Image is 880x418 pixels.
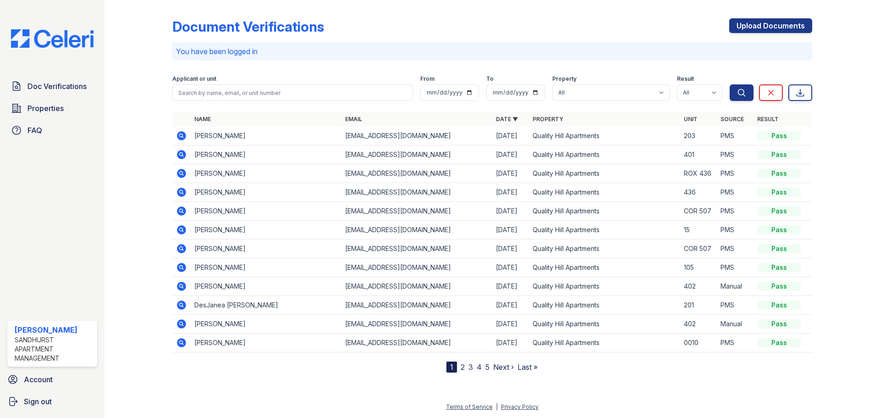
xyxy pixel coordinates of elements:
[757,282,801,291] div: Pass
[492,202,529,221] td: [DATE]
[529,334,680,352] td: Quality Hill Apartments
[24,374,53,385] span: Account
[717,334,753,352] td: PMS
[27,125,42,136] span: FAQ
[191,221,341,240] td: [PERSON_NAME]
[4,392,101,411] a: Sign out
[717,221,753,240] td: PMS
[191,202,341,221] td: [PERSON_NAME]
[529,183,680,202] td: Quality Hill Apartments
[680,127,717,145] td: 203
[757,301,801,310] div: Pass
[757,225,801,234] div: Pass
[492,240,529,258] td: [DATE]
[757,263,801,272] div: Pass
[341,240,492,258] td: [EMAIL_ADDRESS][DOMAIN_NAME]
[477,362,482,372] a: 4
[341,296,492,315] td: [EMAIL_ADDRESS][DOMAIN_NAME]
[341,315,492,334] td: [EMAIL_ADDRESS][DOMAIN_NAME]
[191,183,341,202] td: [PERSON_NAME]
[680,202,717,221] td: COR 507
[27,81,87,92] span: Doc Verifications
[172,18,324,35] div: Document Verifications
[529,240,680,258] td: Quality Hill Apartments
[757,150,801,159] div: Pass
[717,258,753,277] td: PMS
[492,277,529,296] td: [DATE]
[493,362,514,372] a: Next ›
[341,145,492,164] td: [EMAIL_ADDRESS][DOMAIN_NAME]
[496,403,498,410] div: |
[757,338,801,347] div: Pass
[341,164,492,183] td: [EMAIL_ADDRESS][DOMAIN_NAME]
[757,116,779,123] a: Result
[717,277,753,296] td: Manual
[720,116,744,123] a: Source
[717,202,753,221] td: PMS
[757,206,801,216] div: Pass
[492,164,529,183] td: [DATE]
[492,221,529,240] td: [DATE]
[341,258,492,277] td: [EMAIL_ADDRESS][DOMAIN_NAME]
[680,334,717,352] td: 0010
[7,77,97,95] a: Doc Verifications
[191,296,341,315] td: DesJanea [PERSON_NAME]
[533,116,563,123] a: Property
[341,183,492,202] td: [EMAIL_ADDRESS][DOMAIN_NAME]
[517,362,538,372] a: Last »
[757,319,801,329] div: Pass
[501,403,539,410] a: Privacy Policy
[529,315,680,334] td: Quality Hill Apartments
[757,188,801,197] div: Pass
[194,116,211,123] a: Name
[757,169,801,178] div: Pass
[446,403,493,410] a: Terms of Service
[717,127,753,145] td: PMS
[684,116,698,123] a: Unit
[529,221,680,240] td: Quality Hill Apartments
[729,18,812,33] a: Upload Documents
[15,335,93,363] div: Sandhurst Apartment Management
[191,277,341,296] td: [PERSON_NAME]
[680,277,717,296] td: 402
[191,127,341,145] td: [PERSON_NAME]
[680,315,717,334] td: 402
[468,362,473,372] a: 3
[717,164,753,183] td: PMS
[27,103,64,114] span: Properties
[680,145,717,164] td: 401
[529,296,680,315] td: Quality Hill Apartments
[485,362,489,372] a: 5
[529,258,680,277] td: Quality Hill Apartments
[4,29,101,48] img: CE_Logo_Blue-a8612792a0a2168367f1c8372b55b34899dd931a85d93a1a3d3e32e68fde9ad4.png
[529,202,680,221] td: Quality Hill Apartments
[461,362,465,372] a: 2
[191,315,341,334] td: [PERSON_NAME]
[757,244,801,253] div: Pass
[15,324,93,335] div: [PERSON_NAME]
[680,164,717,183] td: ROX 436
[7,121,97,139] a: FAQ
[341,334,492,352] td: [EMAIL_ADDRESS][DOMAIN_NAME]
[172,84,413,101] input: Search by name, email, or unit number
[191,164,341,183] td: [PERSON_NAME]
[191,334,341,352] td: [PERSON_NAME]
[7,99,97,117] a: Properties
[191,145,341,164] td: [PERSON_NAME]
[496,116,518,123] a: Date ▼
[757,131,801,140] div: Pass
[492,183,529,202] td: [DATE]
[341,202,492,221] td: [EMAIL_ADDRESS][DOMAIN_NAME]
[492,145,529,164] td: [DATE]
[529,145,680,164] td: Quality Hill Apartments
[717,296,753,315] td: PMS
[680,183,717,202] td: 436
[341,277,492,296] td: [EMAIL_ADDRESS][DOMAIN_NAME]
[680,221,717,240] td: 15
[717,240,753,258] td: PMS
[492,315,529,334] td: [DATE]
[717,183,753,202] td: PMS
[486,75,494,83] label: To
[176,46,808,57] p: You have been logged in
